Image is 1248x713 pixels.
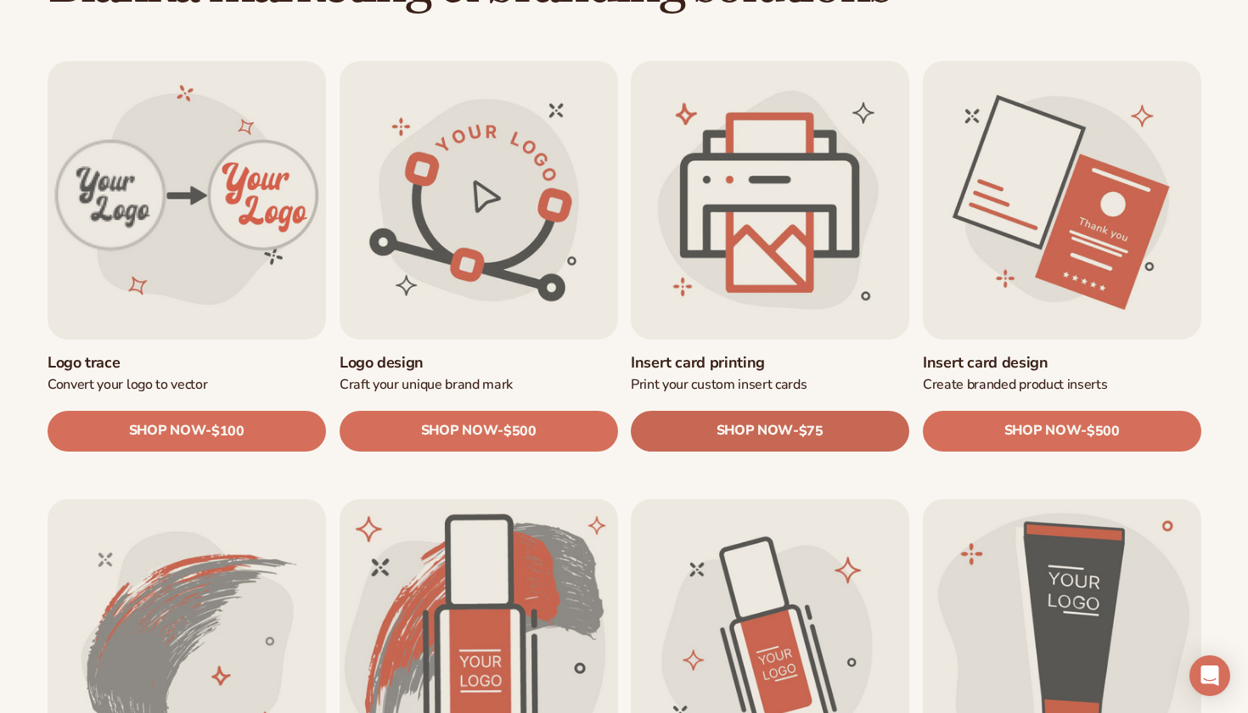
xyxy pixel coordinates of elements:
[48,353,326,373] a: Logo trace
[1086,424,1119,440] span: $500
[503,424,536,440] span: $500
[923,353,1201,373] a: Insert card design
[211,424,245,440] span: $100
[799,424,824,440] span: $75
[717,423,793,439] span: SHOP NOW
[631,353,909,373] a: Insert card printing
[340,411,618,452] a: SHOP NOW- $500
[48,411,326,452] a: SHOP NOW- $100
[631,411,909,452] a: SHOP NOW- $75
[1003,423,1080,439] span: SHOP NOW
[340,353,618,373] a: Logo design
[923,411,1201,452] a: SHOP NOW- $500
[1189,655,1230,696] div: Open Intercom Messenger
[129,423,205,439] span: SHOP NOW
[420,423,497,439] span: SHOP NOW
